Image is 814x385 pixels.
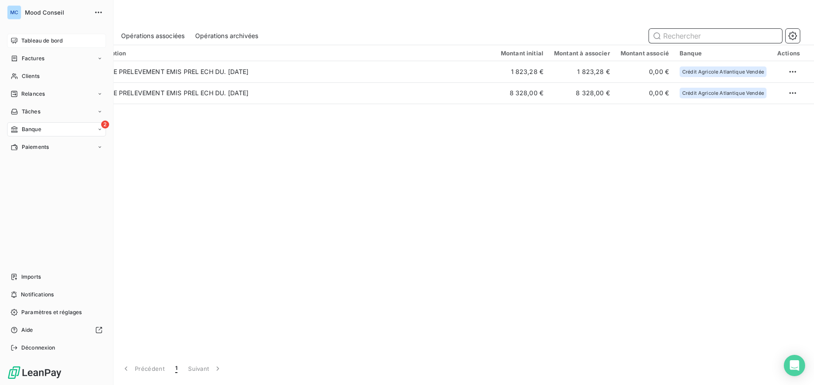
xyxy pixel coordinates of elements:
td: 8 328,00 € [549,82,615,104]
td: AVIS DE PRELEVEMENT EMIS PREL ECH DU. [DATE] [87,61,495,82]
a: Relances [7,87,106,101]
div: Open Intercom Messenger [784,355,805,376]
span: Tableau de bord [21,37,63,45]
td: 0,00 € [615,61,674,82]
button: Précédent [116,359,170,378]
input: Rechercher [649,29,782,43]
a: 2Banque [7,122,106,136]
div: Banque [680,50,767,57]
div: Montant à associer [554,50,610,57]
span: Paramètres et réglages [21,308,82,316]
td: 1 823,28 € [495,61,549,82]
div: Actions [777,50,800,57]
a: Imports [7,270,106,284]
a: Tâches [7,105,106,119]
div: Description [93,50,490,57]
span: Clients [22,72,39,80]
td: 0,00 € [615,82,674,104]
td: AVIS DE PRELEVEMENT EMIS PREL ECH DU. [DATE] [87,82,495,104]
span: Banque [22,125,41,133]
a: Clients [7,69,106,83]
span: Déconnexion [21,344,55,352]
div: Montant initial [501,50,543,57]
td: 8 328,00 € [495,82,549,104]
td: 1 823,28 € [549,61,615,82]
span: Imports [21,273,41,281]
span: Notifications [21,291,54,299]
a: Paiements [7,140,106,154]
a: Aide [7,323,106,337]
a: Factures [7,51,106,66]
span: Tâches [22,108,40,116]
a: Tableau de bord [7,34,106,48]
span: Opérations associées [121,31,185,40]
span: 1 [175,364,177,373]
button: Suivant [183,359,228,378]
div: MC [7,5,21,19]
span: 2 [101,121,109,128]
img: Logo LeanPay [7,366,62,380]
span: Relances [21,90,45,98]
span: Opérations archivées [195,31,258,40]
span: Crédit Agricole Atlantique Vendée [682,69,764,74]
a: Paramètres et réglages [7,305,106,319]
span: Paiements [22,143,49,151]
span: Factures [22,54,44,62]
div: Montant associé [621,50,669,57]
span: Aide [21,326,33,334]
span: Crédit Agricole Atlantique Vendée [682,90,764,96]
span: Mood Conseil [25,9,89,16]
button: 1 [170,359,183,378]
